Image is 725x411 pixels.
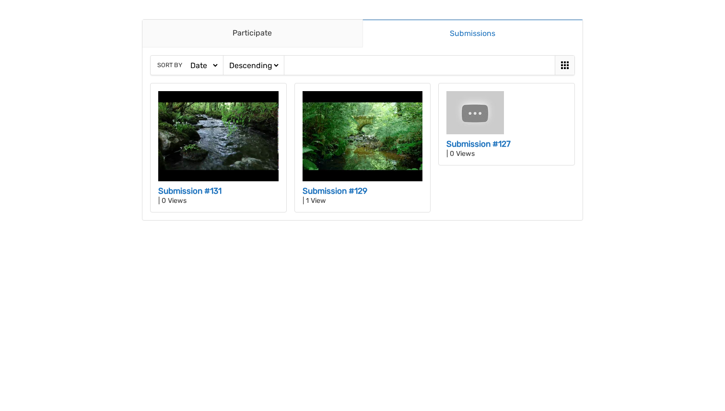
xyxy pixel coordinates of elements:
[446,151,567,157] p: | 0 Views
[294,83,431,212] a: Submission #129 | 1 View
[303,198,423,204] p: | 1 View
[446,91,504,134] img: hqdefault.jpg
[158,185,279,198] h3: Submission #131
[158,91,279,181] img: hqdefault.jpg
[158,198,279,204] p: | 0 Views
[446,138,567,151] h3: Submission #127
[362,19,583,47] a: Submissions
[157,60,182,70] span: Sort by
[303,91,423,181] img: hqdefault.jpg
[438,83,575,165] a: Submission #127 | 0 Views
[142,20,362,47] a: Participate
[303,185,423,198] h3: Submission #129
[150,83,287,212] a: Submission #131 | 0 Views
